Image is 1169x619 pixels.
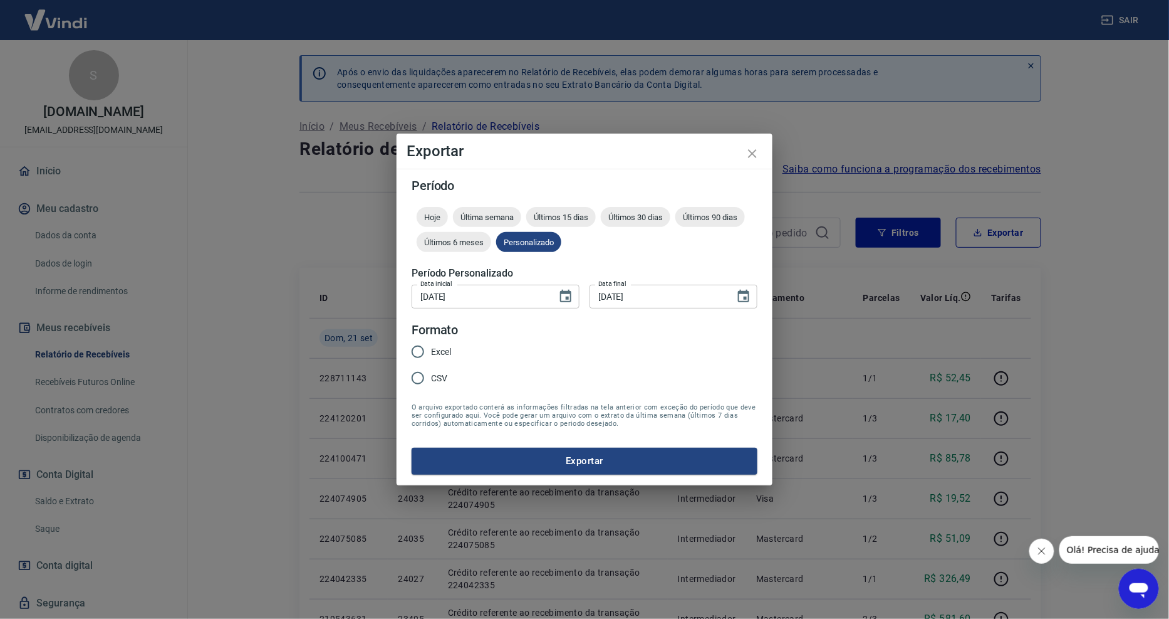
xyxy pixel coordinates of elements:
[496,238,561,247] span: Personalizado
[526,213,596,222] span: Últimos 15 dias
[1119,569,1159,609] iframe: Botão para abrir a janela de mensagens
[417,232,491,252] div: Últimos 6 meses
[598,279,626,288] label: Data final
[420,279,452,288] label: Data inicial
[601,213,670,222] span: Últimos 30 dias
[417,213,448,222] span: Hoje
[675,213,745,222] span: Últimos 90 dias
[553,284,578,309] button: Choose date, selected date is 19 de set de 2025
[412,285,548,308] input: DD/MM/YYYY
[431,372,447,385] span: CSV
[590,285,726,308] input: DD/MM/YYYY
[417,207,448,227] div: Hoje
[496,232,561,252] div: Personalizado
[601,207,670,227] div: Últimos 30 dias
[412,403,757,428] span: O arquivo exportado conterá as informações filtradas na tela anterior com exceção do período que ...
[412,267,757,280] h5: Período Personalizado
[8,9,105,19] span: Olá! Precisa de ajuda?
[412,321,459,339] legend: Formato
[407,144,762,159] h4: Exportar
[737,139,767,169] button: close
[417,238,491,247] span: Últimos 6 meses
[526,207,596,227] div: Últimos 15 dias
[431,346,451,359] span: Excel
[1029,539,1054,564] iframe: Fechar mensagem
[1059,536,1159,564] iframe: Mensagem da empresa
[453,213,521,222] span: Última semana
[412,179,757,192] h5: Período
[675,207,745,227] div: Últimos 90 dias
[412,448,757,474] button: Exportar
[731,284,756,309] button: Choose date, selected date is 21 de set de 2025
[453,207,521,227] div: Última semana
